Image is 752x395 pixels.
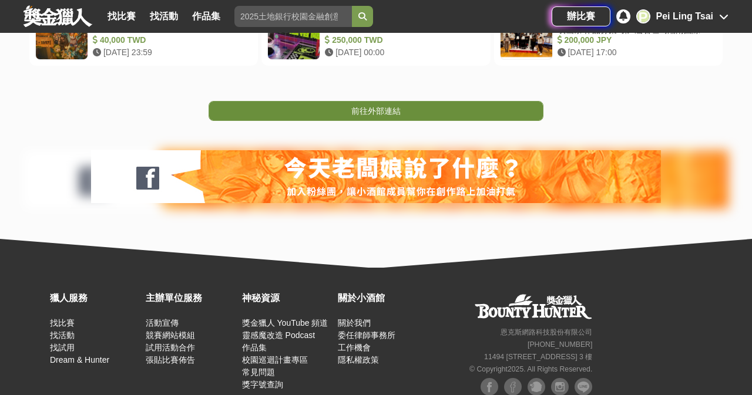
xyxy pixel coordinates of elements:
[146,343,195,352] a: 試用活動合作
[501,328,592,336] small: 恩克斯網路科技股份有限公司
[338,355,379,364] a: 隱私權政策
[50,343,75,352] a: 找試用
[91,150,661,203] img: 127fc932-0e2d-47dc-a7d9-3a4a18f96856.jpg
[29,1,258,66] a: 尋找 超級服務生Ｘ計畫 40,000 TWD [DATE] 23:59
[146,355,195,364] a: 張貼比賽佈告
[261,1,490,66] a: 第十四屆光陽設計挑戰盃 250,000 TWD [DATE] 00:00
[351,106,401,116] span: 前往外部連結
[242,330,315,340] a: 靈感魔改造 Podcast
[558,34,712,46] div: 200,000 JPY
[636,9,650,23] div: P
[93,46,247,59] div: [DATE] 23:59
[469,365,592,373] small: © Copyright 2025 . All Rights Reserved.
[209,101,543,121] a: 前往外部連結
[93,34,247,46] div: 40,000 TWD
[552,6,610,26] a: 辦比賽
[146,291,236,305] div: 主辦單位服務
[656,9,714,23] div: Pei Ling Tsai
[50,355,109,364] a: Dream & Hunter
[242,380,283,389] a: 獎字號查詢
[494,1,723,66] a: 第4回 石垣島湘南国際ドキュメンタリー映画祭 作品募集 :第4屆石垣島湘南國際紀錄片電影節作品徵集 200,000 JPY [DATE] 17:00
[242,355,308,364] a: 校園巡迴計畫專區
[234,6,352,27] input: 2025土地銀行校園金融創意挑戰賽：從你出發 開啟智慧金融新頁
[146,330,195,340] a: 競賽網站模組
[325,34,479,46] div: 250,000 TWD
[338,291,428,305] div: 關於小酒館
[528,340,592,349] small: [PHONE_NUMBER]
[242,318,328,328] a: 獎金獵人 YouTube 頻道
[146,318,179,328] a: 活動宣傳
[242,291,332,305] div: 神秘資源
[187,8,225,25] a: 作品集
[242,367,275,377] a: 常見問題
[242,343,267,352] a: 作品集
[103,8,140,25] a: 找比賽
[50,291,140,305] div: 獵人服務
[338,318,371,328] a: 關於我們
[145,8,183,25] a: 找活動
[558,46,712,59] div: [DATE] 17:00
[50,318,75,328] a: 找比賽
[484,353,592,361] small: 11494 [STREET_ADDRESS] 3 樓
[338,343,371,352] a: 工作機會
[338,330,395,340] a: 委任律師事務所
[325,46,479,59] div: [DATE] 00:00
[50,330,75,340] a: 找活動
